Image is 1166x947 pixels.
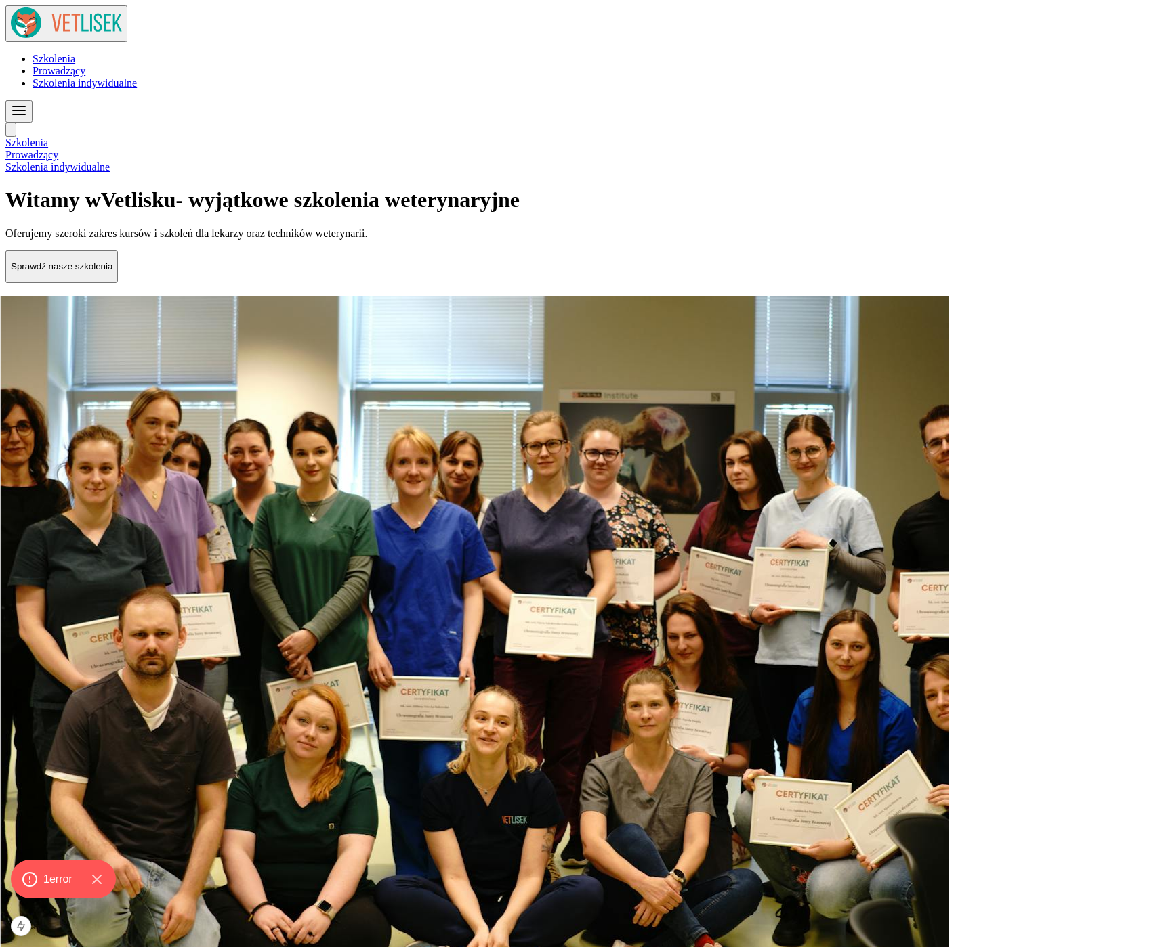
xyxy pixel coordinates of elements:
a: Szkolenia indywidualne [5,161,110,173]
span: lisku [131,188,176,212]
p: Oferujemy szeroki zakres kursów i szkoleń dla lekarzy oraz techników weterynarii. [5,227,1161,240]
button: Toggle menu [5,100,33,123]
a: Szkolenia [5,137,48,148]
a: Prowadzący [5,149,58,160]
button: Sprawdź nasze szkolenia [5,250,118,283]
a: Szkolenia indywidualne [33,77,137,89]
a: Prowadzący [33,65,85,76]
h1: Witamy w - wyjątkowe szkolenia weterynaryjne [5,188,1161,213]
a: Sprawdź nasze szkolenia [5,260,118,271]
p: Sprawdź nasze szkolenia [11,261,112,271]
span: Vet [101,188,131,212]
button: Close menu [5,123,16,137]
a: Szkolenia [33,53,75,64]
